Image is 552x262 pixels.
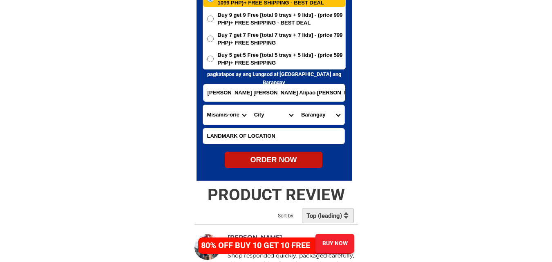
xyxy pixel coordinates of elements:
[297,105,344,125] select: Select commune
[207,36,214,42] input: Buy 7 get 7 Free [total 7 trays + 7 lids] - (price 799 PHP)+ FREE SHIPPING
[201,239,319,251] h4: 80% OFF BUY 10 GET 10 FREE
[207,16,214,22] input: Buy 9 get 9 Free [total 9 trays + 9 lids] - (price 999 PHP)+ FREE SHIPPING - BEST DEAL
[203,128,344,144] input: Input LANDMARKOFLOCATION
[306,212,344,219] h2: Top (leading)
[218,11,345,27] span: Buy 9 get 9 Free [total 9 trays + 9 lids] - (price 999 PHP)+ FREE SHIPPING - BEST DEAL
[207,56,214,62] input: Buy 5 get 5 Free [total 5 trays + 5 lids] - (price 599 PHP)+ FREE SHIPPING
[218,31,345,47] span: Buy 7 get 7 Free [total 7 trays + 7 lids] - (price 799 PHP)+ FREE SHIPPING
[203,105,250,125] select: Select province
[225,155,322,166] div: ORDER NOW
[278,212,315,219] h2: Sort by:
[313,239,356,248] div: BUY NOW
[218,51,345,67] span: Buy 5 get 5 Free [total 5 trays + 5 lids] - (price 599 PHP)+ FREE SHIPPING
[250,105,297,125] select: Select district
[190,185,362,205] h2: PRODUCT REVIEW
[203,84,345,101] input: Input address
